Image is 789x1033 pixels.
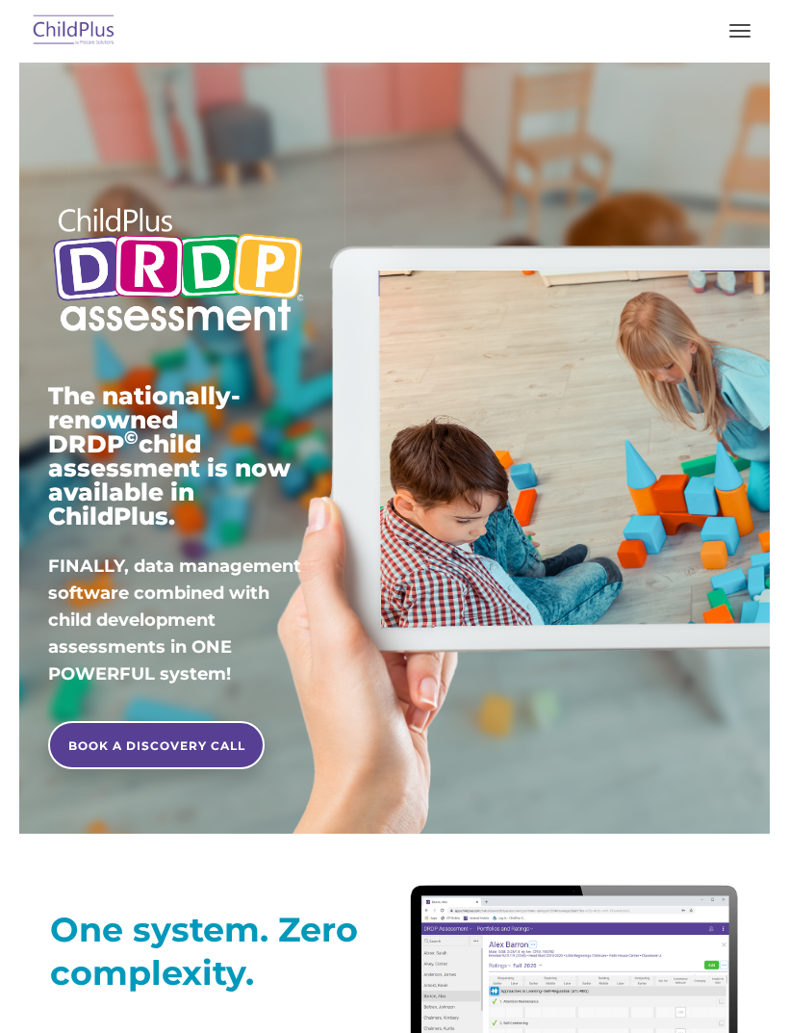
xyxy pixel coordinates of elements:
[48,555,301,684] span: FINALLY, data management software combined with child development assessments in ONE POWERFUL sys...
[48,381,291,530] span: The nationally-renowned DRDP child assessment is now available in ChildPlus.
[48,721,265,769] a: BOOK A DISCOVERY CALL
[124,426,139,449] sup: ©
[48,193,308,350] img: Copyright - DRDP Logo Light
[50,909,358,994] strong: One system. Zero complexity.
[29,9,119,54] img: ChildPlus by Procare Solutions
